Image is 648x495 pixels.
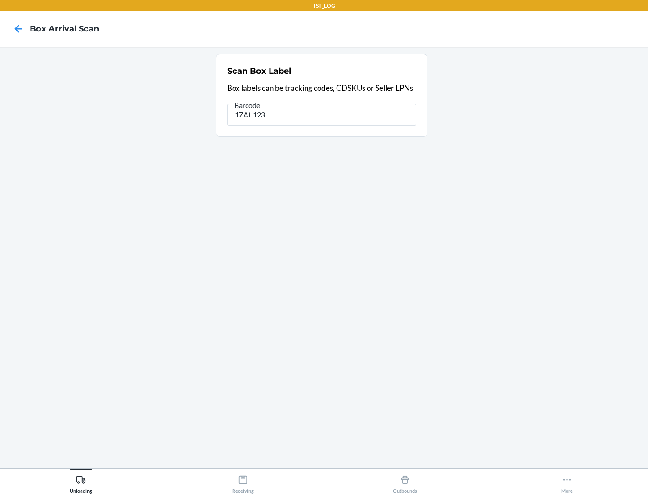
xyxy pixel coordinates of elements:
[393,471,417,494] div: Outbounds
[162,469,324,494] button: Receiving
[30,23,99,35] h4: Box Arrival Scan
[227,104,416,126] input: Barcode
[232,471,254,494] div: Receiving
[70,471,92,494] div: Unloading
[233,101,261,110] span: Barcode
[324,469,486,494] button: Outbounds
[561,471,573,494] div: More
[486,469,648,494] button: More
[227,82,416,94] p: Box labels can be tracking codes, CDSKUs or Seller LPNs
[227,65,291,77] h2: Scan Box Label
[313,2,335,10] p: TST_LOG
